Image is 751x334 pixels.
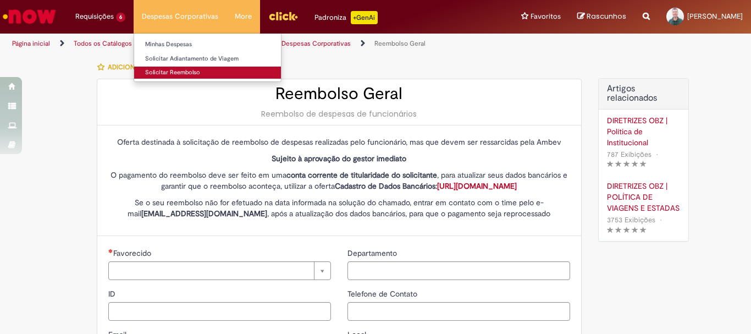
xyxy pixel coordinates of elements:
strong: conta corrente de titularidade do solicitante [286,170,437,180]
a: [URL][DOMAIN_NAME] [437,181,517,191]
div: Padroniza [314,11,378,24]
span: 787 Exibições [607,150,651,159]
a: Solicitar Reembolso [134,67,281,79]
span: Necessários - Favorecido [113,248,153,258]
a: Solicitar Adiantamento de Viagem [134,53,281,65]
h2: Reembolso Geral [108,85,570,103]
a: Todos os Catálogos [74,39,132,48]
input: ID [108,302,331,321]
a: DIRETRIZES OBZ | POLÍTICA DE VIAGENS E ESTADAS [607,180,680,213]
p: +GenAi [351,11,378,24]
a: Minhas Despesas [134,39,281,51]
strong: [EMAIL_ADDRESS][DOMAIN_NAME] [141,209,267,218]
strong: Cadastro de Dados Bancários: [335,181,517,191]
span: Telefone de Contato [347,289,419,299]
span: More [235,11,252,22]
p: O pagamento do reembolso deve ser feito em uma , para atualizar seus dados bancários e garantir q... [108,169,570,191]
div: Reembolso de despesas de funcionários [108,108,570,119]
input: Telefone de Contato [347,302,570,321]
span: ID [108,289,118,299]
ul: Despesas Corporativas [134,33,281,82]
p: Se o seu reembolso não for efetuado na data informada na solução do chamado, entrar em contato co... [108,197,570,219]
ul: Trilhas de página [8,34,493,54]
button: Adicionar a Favoritos [97,56,193,79]
span: Favoritos [531,11,561,22]
p: Oferta destinada à solicitação de reembolso de despesas realizadas pelo funcionário, mas que deve... [108,136,570,147]
a: Rascunhos [577,12,626,22]
a: Página inicial [12,39,50,48]
span: • [654,147,660,162]
span: Rascunhos [587,11,626,21]
span: Adicionar a Favoritos [108,63,187,72]
h3: Artigos relacionados [607,84,680,103]
a: Reembolso Geral [374,39,426,48]
span: Necessários [108,249,113,253]
img: ServiceNow [1,6,58,28]
span: [PERSON_NAME] [687,12,743,21]
img: click_logo_yellow_360x200.png [268,8,298,24]
span: 6 [116,13,125,22]
input: Departamento [347,261,570,280]
span: 3753 Exibições [607,215,655,225]
a: Limpar campo Favorecido [108,261,331,280]
span: Departamento [347,248,399,258]
span: • [658,212,664,227]
span: Requisições [75,11,114,22]
a: Despesas Corporativas [281,39,351,48]
a: DIRETRIZES OBZ | Política de Institucional [607,115,680,148]
span: Despesas Corporativas [142,11,218,22]
strong: Sujeito à aprovação do gestor imediato [272,154,406,163]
